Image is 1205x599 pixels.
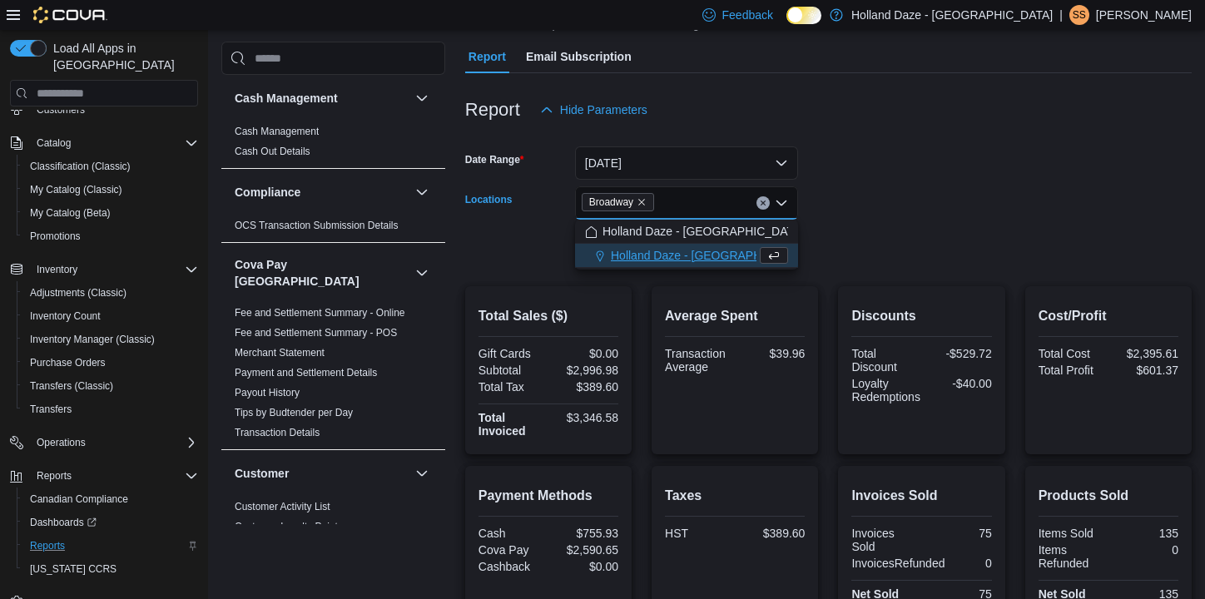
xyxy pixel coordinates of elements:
span: Transfers (Classic) [30,379,113,393]
div: Invoices Sold [851,527,918,553]
div: Total Discount [851,347,918,374]
span: Operations [30,433,198,453]
div: Cash Management [221,121,445,168]
button: Operations [30,433,92,453]
span: Catalog [30,133,198,153]
a: Inventory Manager (Classic) [23,329,161,349]
h2: Products Sold [1039,486,1178,506]
div: $2,590.65 [552,543,618,557]
span: Holland Daze - [GEOGRAPHIC_DATA] [602,223,804,240]
span: Inventory Manager (Classic) [30,333,155,346]
input: Dark Mode [786,7,821,24]
span: Transfers (Classic) [23,376,198,396]
button: Promotions [17,225,205,248]
button: Cova Pay [GEOGRAPHIC_DATA] [412,263,432,283]
span: Inventory [30,260,198,280]
button: Operations [3,431,205,454]
span: My Catalog (Classic) [23,180,198,200]
a: Customer Activity List [235,501,330,512]
div: Cash [479,527,545,540]
span: Inventory Count [30,309,101,323]
div: $0.00 [552,560,618,573]
span: Promotions [30,230,81,243]
span: OCS Transaction Submission Details [235,219,399,232]
h2: Average Spent [665,306,805,326]
button: Compliance [412,182,432,202]
button: [DATE] [575,146,798,180]
span: Customer Loyalty Points [235,520,343,533]
a: Dashboards [17,511,205,534]
a: Cash Management [235,126,319,137]
div: $389.60 [738,527,805,540]
div: 75 [925,527,992,540]
span: My Catalog (Beta) [30,206,111,220]
button: Inventory [30,260,84,280]
div: $601.37 [1112,364,1178,377]
button: Close list of options [775,196,788,210]
div: Subtotal [479,364,545,377]
div: -$40.00 [927,377,992,390]
div: $0.00 [552,347,618,360]
a: Purchase Orders [23,353,112,373]
button: My Catalog (Beta) [17,201,205,225]
a: [US_STATE] CCRS [23,559,123,579]
h2: Cost/Profit [1039,306,1178,326]
button: Hide Parameters [533,93,654,126]
span: Fee and Settlement Summary - POS [235,326,397,339]
h2: Payment Methods [479,486,618,506]
div: Cova Pay [479,543,545,557]
h3: Cova Pay [GEOGRAPHIC_DATA] [235,256,409,290]
span: Promotions [23,226,198,246]
h2: Total Sales ($) [479,306,618,326]
span: Tips by Budtender per Day [235,406,353,419]
button: Transfers (Classic) [17,374,205,398]
label: Locations [465,193,513,206]
div: Loyalty Redemptions [851,377,920,403]
span: Fee and Settlement Summary - Online [235,306,405,319]
span: Classification (Classic) [23,156,198,176]
span: Washington CCRS [23,559,198,579]
button: Holland Daze - [GEOGRAPHIC_DATA] [575,244,798,268]
span: [US_STATE] CCRS [30,562,117,576]
p: Holland Daze - [GEOGRAPHIC_DATA] [851,5,1053,25]
button: Clear input [756,196,770,210]
a: Tips by Budtender per Day [235,407,353,418]
span: Transaction Details [235,426,320,439]
a: Customers [30,100,92,120]
h3: Cash Management [235,90,338,106]
span: Dashboards [23,512,198,532]
p: | [1059,5,1063,25]
button: My Catalog (Classic) [17,178,205,201]
h2: Discounts [851,306,991,326]
div: -$529.72 [925,347,992,360]
div: $2,996.98 [552,364,618,377]
span: Reports [30,539,65,552]
span: My Catalog (Classic) [30,183,122,196]
button: Reports [3,464,205,488]
div: Shawn S [1069,5,1089,25]
button: Canadian Compliance [17,488,205,511]
a: Merchant Statement [235,347,325,359]
div: Choose from the following options [575,220,798,268]
label: Date Range [465,153,524,166]
a: Dashboards [23,512,103,532]
span: Payment and Settlement Details [235,366,377,379]
span: Email Subscription [526,40,632,73]
span: Adjustments (Classic) [23,283,198,303]
div: HST [665,527,731,540]
button: Inventory Count [17,304,205,328]
div: $3,346.58 [552,411,618,424]
span: My Catalog (Beta) [23,203,198,223]
span: Payout History [235,386,300,399]
span: Reports [30,466,198,486]
button: Reports [30,466,78,486]
span: Canadian Compliance [23,489,198,509]
span: Classification (Classic) [30,160,131,173]
a: Customer Loyalty Points [235,521,343,532]
a: Cash Out Details [235,146,310,157]
button: Cash Management [235,90,409,106]
span: Transfers [23,399,198,419]
a: Canadian Compliance [23,489,135,509]
button: Cash Management [412,88,432,108]
a: Adjustments (Classic) [23,283,133,303]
